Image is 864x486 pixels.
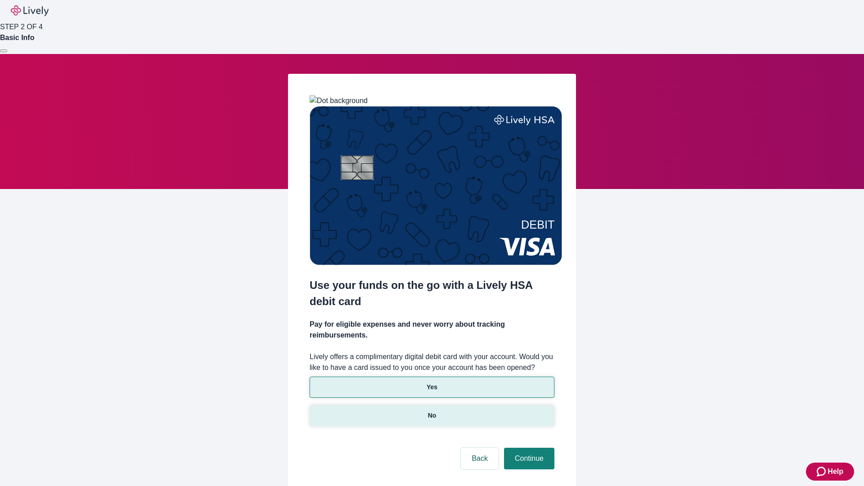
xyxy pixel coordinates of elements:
[310,277,554,310] h2: Use your funds on the go with a Lively HSA debit card
[504,448,554,469] button: Continue
[427,382,437,392] p: Yes
[310,405,554,426] button: No
[310,319,554,341] h4: Pay for eligible expenses and never worry about tracking reimbursements.
[310,95,368,106] img: Dot background
[310,377,554,398] button: Yes
[310,106,562,265] img: Debit card
[310,351,554,373] label: Lively offers a complimentary digital debit card with your account. Would you like to have a card...
[817,466,828,477] svg: Zendesk support icon
[461,448,499,469] button: Back
[806,463,854,481] button: Zendesk support iconHelp
[828,466,843,477] span: Help
[428,411,436,420] p: No
[11,5,49,16] img: Lively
